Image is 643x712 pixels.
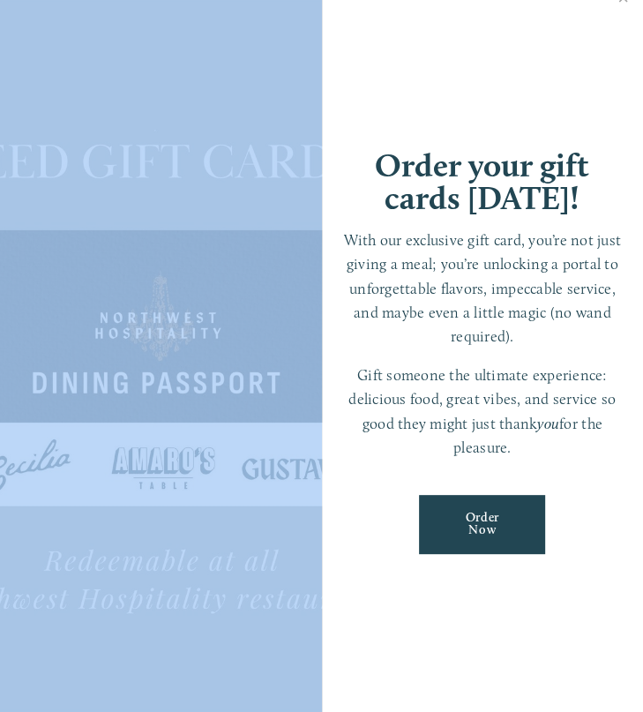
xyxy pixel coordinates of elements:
a: Order Now [419,495,545,554]
em: you [537,415,559,432]
h1: Order your gift cards [DATE]! [340,149,626,214]
p: With our exclusive gift card, you’re not just giving a meal; you’re unlocking a portal to unforge... [340,229,626,349]
p: Gift someone the ultimate experience: delicious food, great vibes, and service so good they might... [340,363,626,460]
